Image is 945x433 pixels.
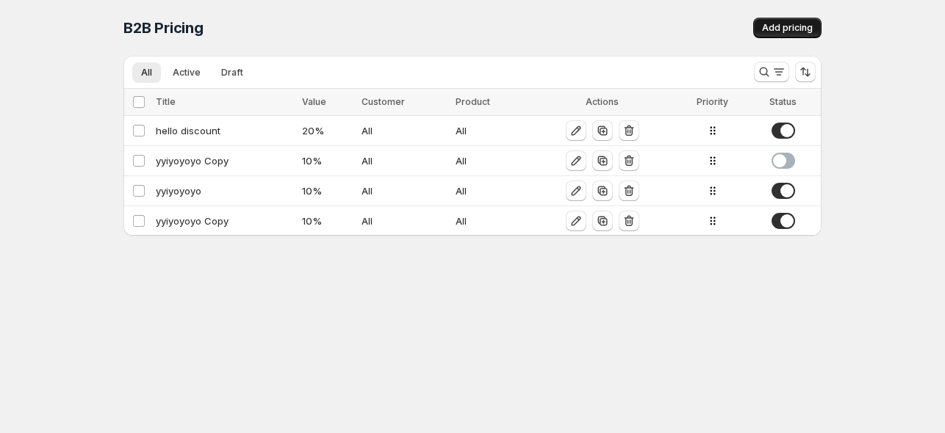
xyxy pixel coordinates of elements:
[156,214,293,228] div: yyiyoyoyo Copy
[156,153,293,168] div: yyiyoyoyo Copy
[362,153,446,168] div: All
[754,62,789,82] button: Search and filter results
[456,96,490,107] span: Product
[769,96,797,107] span: Status
[795,62,816,82] button: Sort the results
[123,19,204,37] span: B2B Pricing
[362,183,446,198] div: All
[302,153,353,168] div: 10 %
[362,214,446,228] div: All
[302,214,353,228] div: 10 %
[156,123,293,138] div: hello discount
[762,22,813,34] span: Add pricing
[753,18,822,38] button: Add pricing
[697,96,728,107] span: Priority
[156,183,293,198] div: yyiyoyoyo
[141,67,152,79] span: All
[302,96,326,107] span: Value
[156,96,176,107] span: Title
[456,214,525,228] div: All
[456,183,525,198] div: All
[456,123,525,138] div: All
[586,96,619,107] span: Actions
[362,123,446,138] div: All
[456,153,525,168] div: All
[302,123,353,138] div: 20 %
[221,67,243,79] span: Draft
[362,96,405,107] span: Customer
[173,67,201,79] span: Active
[302,183,353,198] div: 10 %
